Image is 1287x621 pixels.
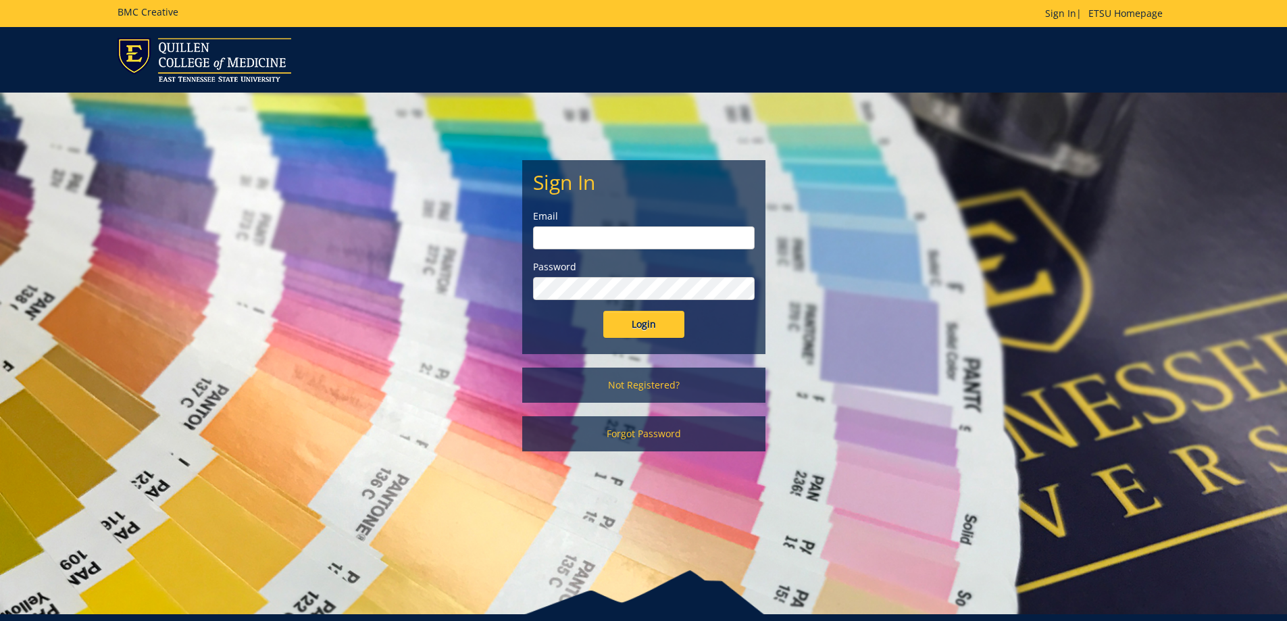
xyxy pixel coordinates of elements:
a: Sign In [1045,7,1076,20]
p: | [1045,7,1169,20]
a: ETSU Homepage [1082,7,1169,20]
a: Not Registered? [522,368,765,403]
label: Email [533,209,755,223]
a: Forgot Password [522,416,765,451]
h5: BMC Creative [118,7,178,17]
input: Login [603,311,684,338]
h2: Sign In [533,171,755,193]
label: Password [533,260,755,274]
img: ETSU logo [118,38,291,82]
